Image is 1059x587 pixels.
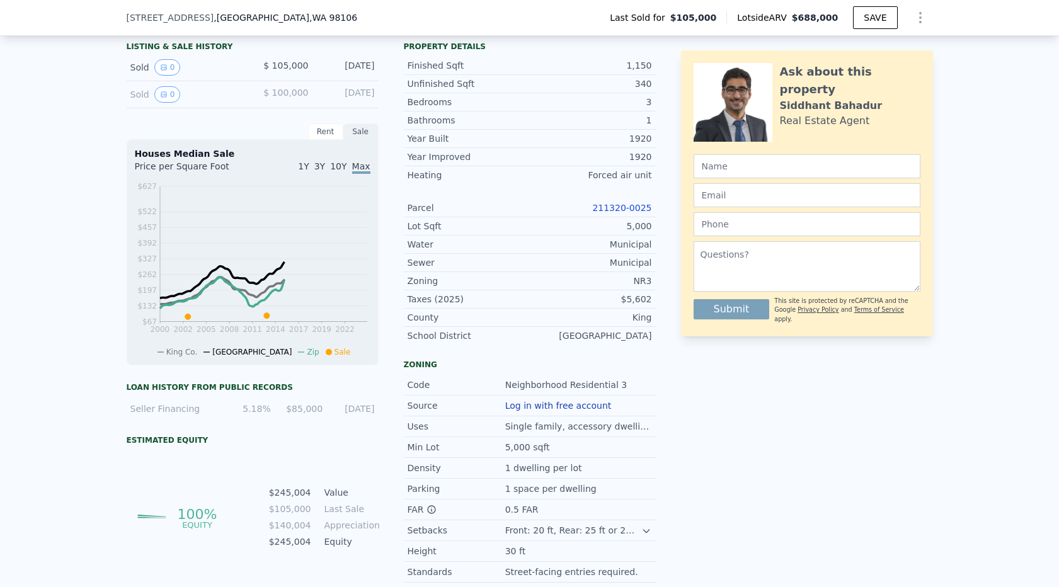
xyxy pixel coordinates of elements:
tspan: 2017 [289,325,308,334]
input: Email [694,183,920,207]
tspan: $627 [137,182,157,191]
div: Bedrooms [408,96,530,108]
tspan: $197 [137,286,157,295]
div: Front: 20 ft, Rear: 25 ft or 20% of lot depth (min. 10 ft), Side: 5 ft [505,524,642,537]
tspan: $457 [137,223,157,232]
tspan: 2002 [173,325,193,334]
div: NR3 [530,275,652,287]
div: 1 space per dwelling [505,482,599,495]
tspan: $522 [137,207,157,216]
input: Phone [694,212,920,236]
div: 1 [530,114,652,127]
span: 1Y [298,161,309,171]
div: Setbacks [408,524,505,537]
div: Real Estate Agent [780,113,870,128]
div: 30 ft [505,545,528,557]
div: Zoning [404,360,656,370]
div: FAR [408,503,505,516]
div: Single family, accessory dwellings. [505,420,652,433]
button: Show Options [908,5,933,30]
div: 0.5 FAR [505,503,541,516]
div: Finished Sqft [408,59,530,72]
div: 1,150 [530,59,652,72]
div: 3 [530,96,652,108]
div: 5.18% [226,402,270,415]
div: Sale [343,123,379,140]
div: 340 [530,77,652,90]
button: Log in with free account [505,401,612,411]
div: Rent [308,123,343,140]
span: $688,000 [792,13,839,23]
span: [GEOGRAPHIC_DATA] [212,348,292,356]
div: Unfinished Sqft [408,77,530,90]
span: 10Y [330,161,346,171]
tspan: $327 [137,254,157,263]
div: Parking [408,482,505,495]
td: Value [322,486,379,499]
button: View historical data [154,59,181,76]
div: Bathrooms [408,114,530,127]
div: Estimated Equity [127,435,379,445]
span: $105,000 [670,11,717,24]
div: $85,000 [278,402,323,415]
a: Privacy Policy [798,306,839,313]
div: Water [408,238,530,251]
div: Loan history from public records [127,382,379,392]
div: Forced air unit [530,169,652,181]
tspan: $67 [142,317,157,326]
tspan: 2000 [150,325,169,334]
div: Source [408,399,505,412]
button: Submit [694,299,770,319]
div: School District [408,329,530,342]
span: Max [352,161,370,174]
div: Min Lot [408,441,505,453]
div: Year Built [408,132,530,145]
div: Sold [130,86,243,103]
div: $5,602 [530,293,652,305]
div: Height [408,545,505,557]
div: [GEOGRAPHIC_DATA] [530,329,652,342]
span: Zip [307,348,319,356]
span: Lotside ARV [737,11,791,24]
button: SAVE [853,6,897,29]
div: Parcel [408,202,530,214]
div: Sold [130,59,243,76]
input: Name [694,154,920,178]
tspan: 2008 [219,325,239,334]
div: Taxes (2025) [408,293,530,305]
span: Last Sold for [610,11,670,24]
a: Terms of Service [854,306,904,313]
div: Street-facing entries required. [505,566,641,578]
td: $105,000 [268,502,312,516]
td: $140,004 [268,518,312,532]
div: Municipal [530,238,652,251]
div: 1920 [530,151,652,163]
tspan: $392 [137,239,157,248]
span: $ 105,000 [263,60,308,71]
div: King [530,311,652,324]
span: 3Y [314,161,325,171]
span: , [GEOGRAPHIC_DATA] [214,11,357,24]
div: Standards [408,566,505,578]
tspan: 100% [178,506,217,522]
td: Last Sale [322,502,379,516]
div: 5,000 sqft [505,441,552,453]
span: Sale [335,348,351,356]
div: Price per Square Foot [135,160,253,180]
div: Municipal [530,256,652,269]
tspan: $132 [137,302,157,311]
div: 1 dwelling per lot [505,462,585,474]
div: Ask about this property [780,63,920,98]
span: , WA 98106 [309,13,357,23]
td: $245,004 [268,535,312,549]
td: Appreciation [322,518,379,532]
div: Neighborhood Residential 3 [505,379,630,391]
div: Year Improved [408,151,530,163]
div: Houses Median Sale [135,147,370,160]
td: Equity [322,535,379,549]
tspan: 2011 [243,325,262,334]
div: Sewer [408,256,530,269]
tspan: 2022 [335,325,355,334]
div: [DATE] [330,402,374,415]
tspan: 2014 [266,325,285,334]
